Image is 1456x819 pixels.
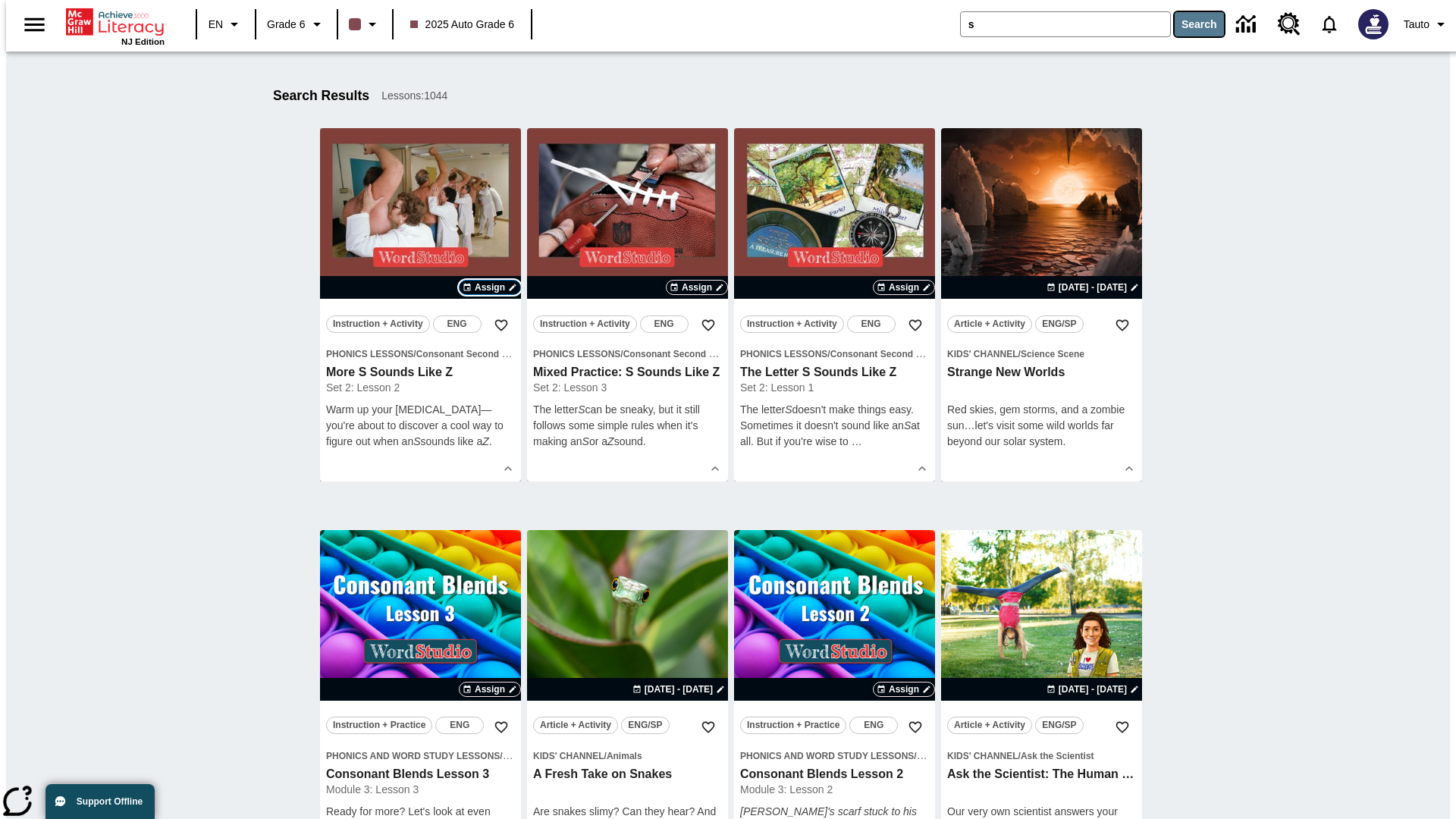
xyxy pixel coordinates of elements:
[326,349,413,359] span: Phonics Lessons
[533,767,722,783] h3: A Fresh Take on Snakes
[740,748,929,764] span: Topic: Phonics and Word Study Lessons/Consonant Blends
[326,365,515,381] h3: More S Sounds Like Z
[947,315,1032,333] button: Article + Activity
[941,128,1142,482] div: lesson details
[1021,751,1094,761] span: Ask the Scientist
[66,7,165,37] a: Home
[623,349,742,359] span: Consonant Second Sounds
[533,349,620,359] span: Phonics Lessons
[459,682,521,697] button: Assign Choose Dates
[1043,682,1142,696] button: Aug 24 - Aug 24 Choose Dates
[1018,349,1021,359] span: /
[45,784,155,819] button: Support Offline
[533,346,722,362] span: Topic: Phonics Lessons/Consonant Second Sounds
[861,316,881,332] span: ENG
[961,12,1170,36] input: search field
[734,128,935,482] div: lesson details
[740,346,929,362] span: Topic: Phonics Lessons/Consonant Second Sounds
[273,88,369,104] h1: Search Results
[433,315,482,333] button: ENG
[873,280,935,295] button: Assign Choose Dates
[435,717,484,734] button: ENG
[904,419,911,431] em: S
[533,365,722,381] h3: Mixed Practice: S Sounds Like Z
[607,435,614,447] em: Z
[533,315,637,333] button: Instruction + Activity
[628,717,662,733] span: ENG/SP
[827,349,830,359] span: /
[261,11,332,38] button: Grade: Grade 6, Select a grade
[954,316,1025,332] span: Article + Activity
[320,128,521,482] div: lesson details
[1175,12,1224,36] button: Search
[503,751,583,761] span: Consonant Blends
[1227,4,1269,45] a: Data Center
[1269,4,1310,45] a: Resource Center, Will open in new tab
[500,749,513,761] span: /
[947,767,1136,783] h3: Ask the Scientist: The Human Body
[1035,717,1084,734] button: ENG/SP
[740,751,914,761] span: Phonics and Word Study Lessons
[413,349,416,359] span: /
[849,717,898,734] button: ENG
[889,281,919,294] span: Assign
[947,349,1018,359] span: Kids' Channel
[1059,682,1127,696] span: [DATE] - [DATE]
[533,751,604,761] span: Kids' Channel
[1404,17,1429,33] span: Tauto
[889,682,919,696] span: Assign
[604,751,607,761] span: /
[1043,281,1142,294] button: Aug 24 - Aug 24 Choose Dates
[416,349,535,359] span: Consonant Second Sounds
[326,751,500,761] span: Phonics and Word Study Lessons
[740,402,929,450] p: The letter doesn't make things easy. Sometimes it doesn't sound like an at all. But if you're wis...
[450,717,469,733] span: ENG
[326,402,515,450] p: Warm up your [MEDICAL_DATA]—you're about to discover a cool way to figure out when an sounds like...
[1358,9,1389,39] img: Avatar
[640,315,689,333] button: ENG
[747,717,839,733] span: Instruction + Practice
[121,37,165,46] span: NJ Edition
[1021,349,1084,359] span: Science Scene
[77,796,143,807] span: Support Offline
[704,457,726,480] button: Show Details
[947,748,1136,764] span: Topic: Kids' Channel/Ask the Scientist
[1349,5,1398,44] button: Select a new avatar
[475,682,505,696] span: Assign
[666,280,728,295] button: Assign Choose Dates
[914,749,927,761] span: /
[1042,316,1076,332] span: ENG/SP
[847,315,896,333] button: ENG
[917,751,997,761] span: Consonant Blends
[785,403,792,416] em: S
[607,751,642,761] span: Animals
[740,717,846,734] button: Instruction + Practice
[540,316,630,332] span: Instruction + Activity
[947,717,1032,734] button: Article + Activity
[333,717,425,733] span: Instruction + Practice
[695,312,722,339] button: Add to Favorites
[578,403,585,416] em: S
[410,17,515,33] span: 2025 Auto Grade 6
[326,315,430,333] button: Instruction + Activity
[482,435,489,447] em: Z
[621,717,670,734] button: ENG/SP
[947,402,1136,450] div: Red skies, gem storms, and a zombie sun…let's visit some wild worlds far beyond our solar system.
[947,751,1018,761] span: Kids' Channel
[864,717,883,733] span: ENG
[527,128,728,482] div: lesson details
[533,402,722,450] p: The letter can be sneaky, but it still follows some simple rules when it's making an or a sound.
[209,17,223,33] span: EN
[695,714,722,741] button: Add to Favorites
[902,312,929,339] button: Add to Favorites
[326,748,515,764] span: Topic: Phonics and Word Study Lessons/Consonant Blends
[326,717,432,734] button: Instruction + Practice
[1310,5,1349,44] a: Notifications
[343,11,388,38] button: Class color is dark brown. Change class color
[1109,312,1136,339] button: Add to Favorites
[947,365,1136,381] h3: Strange New Worlds
[582,435,589,447] em: S
[267,17,306,33] span: Grade 6
[333,316,423,332] span: Instruction + Activity
[1109,714,1136,741] button: Add to Favorites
